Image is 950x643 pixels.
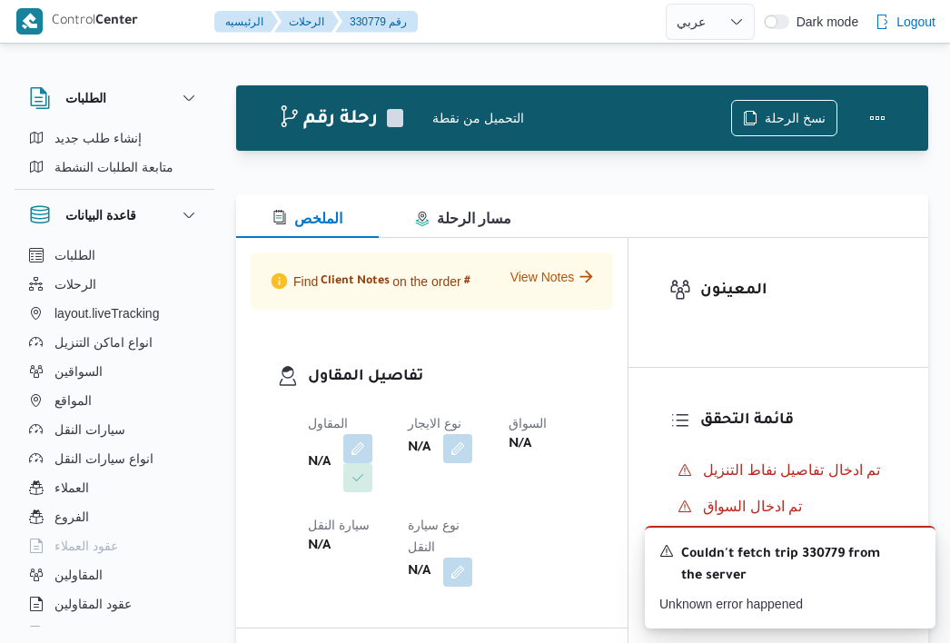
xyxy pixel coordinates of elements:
[859,100,896,136] button: Actions
[65,87,106,109] h3: الطلبات
[65,204,136,226] h3: قاعدة البيانات
[54,156,173,178] span: متابعة الطلبات النشطة
[22,124,207,153] button: إنشاء طلب جديد
[308,416,348,430] span: المقاول
[509,416,547,430] span: السواق
[54,506,89,528] span: الفروع
[22,299,207,328] button: layout.liveTracking
[54,593,132,615] span: عقود المقاولين
[659,595,921,614] p: Unknown error happened
[22,531,207,560] button: عقود العملاء
[22,270,207,299] button: الرحلات
[308,365,587,390] h3: تفاصيل المقاول
[22,560,207,589] button: المقاولين
[54,390,92,411] span: المواقع
[54,535,118,557] span: عقود العملاء
[22,241,207,270] button: الطلبات
[278,108,378,132] h2: رحلة رقم
[659,542,921,588] div: Notification
[272,211,342,226] span: الملخص
[408,438,430,460] b: N/A
[681,544,899,588] span: Couldn't fetch trip 330779 from the server
[335,11,418,33] button: 330779 رقم
[15,124,214,189] div: الطلبات
[700,409,887,433] h3: قائمة التحقق
[703,462,880,478] span: تم ادخال تفاصيل نفاط التنزيل
[308,452,331,474] b: N/A
[54,244,95,266] span: الطلبات
[22,444,207,473] button: انواع سيارات النقل
[765,107,826,129] span: نسخ الرحلة
[670,492,887,521] button: تم ادخال السواق
[703,460,880,481] span: تم ادخال تفاصيل نفاط التنزيل
[789,15,858,29] span: Dark mode
[54,331,153,353] span: انواع اماكن التنزيل
[731,100,837,136] button: نسخ الرحلة
[408,518,460,554] span: نوع سيارة النقل
[265,267,473,295] p: Find on the order
[15,241,214,634] div: قاعدة البيانات
[16,8,43,35] img: X8yXhbKr1z7QwAAAABJRU5ErkJggg==
[54,564,103,586] span: المقاولين
[22,415,207,444] button: سيارات النقل
[22,386,207,415] button: المواقع
[509,434,531,456] b: N/A
[308,518,370,532] span: سيارة النقل
[22,153,207,182] button: متابعة الطلبات النشطة
[308,536,331,558] b: N/A
[464,274,470,289] span: #
[29,204,200,226] button: قاعدة البيانات
[867,4,943,40] button: Logout
[408,561,430,583] b: N/A
[22,473,207,502] button: العملاء
[54,273,96,295] span: الرحلات
[703,496,802,518] span: تم ادخال السواق
[54,127,142,149] span: إنشاء طلب جديد
[54,477,89,499] span: العملاء
[54,302,159,324] span: layout.liveTracking
[54,361,103,382] span: السواقين
[22,328,207,357] button: انواع اماكن التنزيل
[700,279,887,303] h3: المعينون
[408,416,461,430] span: نوع الايجار
[670,456,887,485] button: تم ادخال تفاصيل نفاط التنزيل
[22,502,207,531] button: الفروع
[321,274,390,289] span: Client Notes
[95,15,138,29] b: Center
[432,109,731,128] div: التحميل من نقطة
[510,267,599,286] button: View Notes
[703,499,802,514] span: تم ادخال السواق
[22,589,207,618] button: عقود المقاولين
[896,11,935,33] span: Logout
[415,211,511,226] span: مسار الرحلة
[54,419,125,440] span: سيارات النقل
[22,357,207,386] button: السواقين
[29,87,200,109] button: الطلبات
[54,448,153,470] span: انواع سيارات النقل
[214,11,278,33] button: الرئيسيه
[274,11,339,33] button: الرحلات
